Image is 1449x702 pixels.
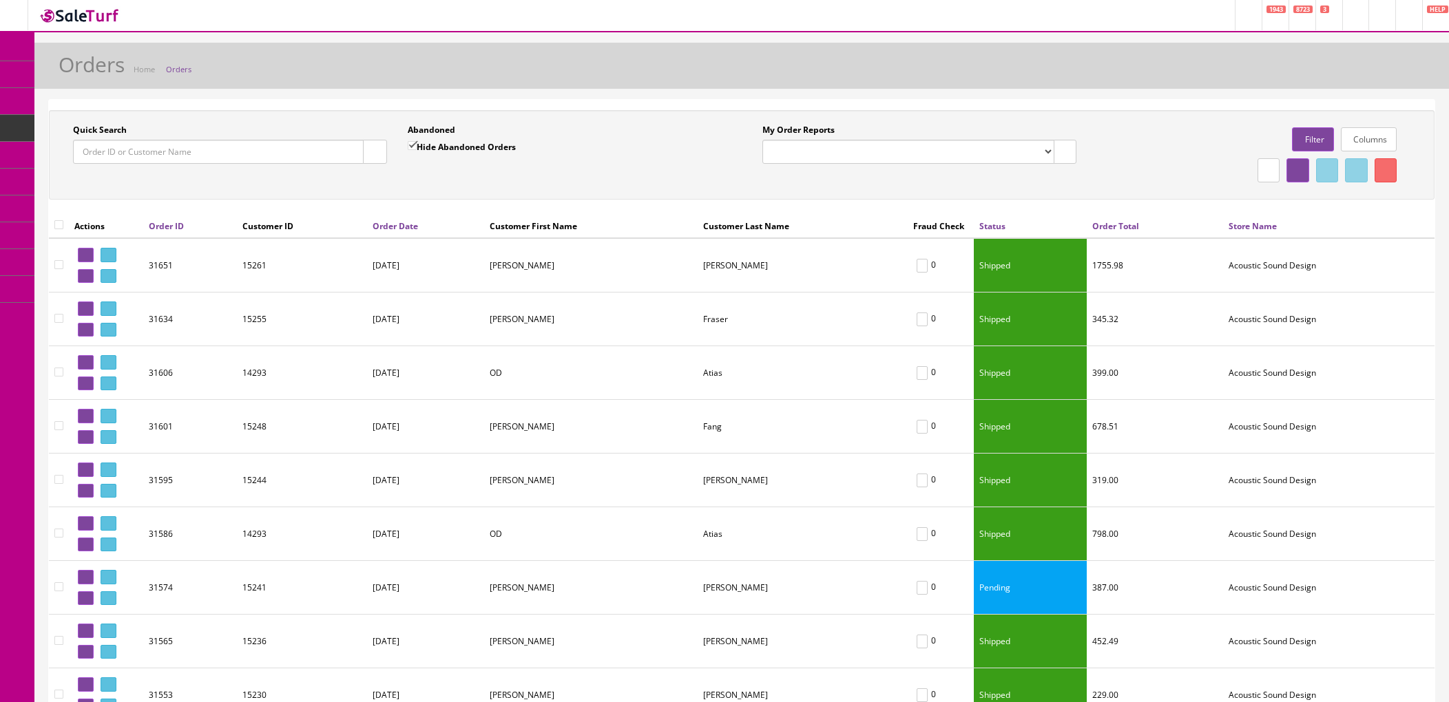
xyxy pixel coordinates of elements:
[698,292,908,346] td: Fraser
[367,400,484,454] td: [DATE]
[974,507,1087,561] td: Shipped
[143,400,237,454] td: 31601
[408,140,516,153] label: Hide Abandoned Orders
[484,507,698,561] td: OD
[237,213,368,238] th: Customer ID
[698,454,908,507] td: Bauman
[237,238,368,292] td: 15261
[762,124,835,136] label: My Order Reports
[974,615,1087,668] td: Shipped
[1087,615,1223,668] td: 452.49
[974,400,1087,454] td: Shipped
[698,346,908,400] td: Atias
[1223,292,1435,346] td: Acoustic Sound Design
[1427,6,1448,13] span: HELP
[367,238,484,292] td: [DATE]
[979,220,1005,232] a: Status
[1087,561,1223,615] td: 387.00
[408,141,417,150] input: Hide Abandoned Orders
[1223,454,1435,507] td: Acoustic Sound Design
[166,64,191,74] a: Orders
[908,561,974,615] td: 0
[1092,220,1139,232] a: Order Total
[1320,6,1329,13] span: 3
[143,507,237,561] td: 31586
[143,292,237,346] td: 31634
[974,454,1087,507] td: Shipped
[908,346,974,400] td: 0
[974,561,1087,615] td: Pending
[484,292,698,346] td: Doug
[1087,507,1223,561] td: 798.00
[237,507,368,561] td: 14293
[908,292,974,346] td: 0
[908,507,974,561] td: 0
[484,238,698,292] td: Derek
[59,53,125,76] h1: Orders
[698,400,908,454] td: Fang
[908,454,974,507] td: 0
[1087,238,1223,292] td: 1755.98
[237,292,368,346] td: 15255
[484,615,698,668] td: Todd
[69,213,143,238] th: Actions
[1223,346,1435,400] td: Acoustic Sound Design
[367,292,484,346] td: [DATE]
[237,400,368,454] td: 15248
[1087,346,1223,400] td: 399.00
[908,238,974,292] td: 0
[367,615,484,668] td: [DATE]
[484,454,698,507] td: Gregg
[149,220,184,232] a: Order ID
[237,346,368,400] td: 14293
[1293,6,1313,13] span: 8723
[367,507,484,561] td: [DATE]
[698,213,908,238] th: Customer Last Name
[974,292,1087,346] td: Shipped
[1266,6,1286,13] span: 1943
[73,140,364,164] input: Order ID or Customer Name
[484,561,698,615] td: Justin
[1223,238,1435,292] td: Acoustic Sound Design
[1087,454,1223,507] td: 319.00
[698,615,908,668] td: Shapiro
[237,454,368,507] td: 15244
[1223,615,1435,668] td: Acoustic Sound Design
[698,507,908,561] td: Atias
[1229,220,1277,232] a: Store Name
[1087,400,1223,454] td: 678.51
[408,124,455,136] label: Abandoned
[1223,507,1435,561] td: Acoustic Sound Design
[143,561,237,615] td: 31574
[143,615,237,668] td: 31565
[73,124,127,136] label: Quick Search
[367,346,484,400] td: [DATE]
[974,238,1087,292] td: Shipped
[484,213,698,238] th: Customer First Name
[908,213,974,238] th: Fraud Check
[1087,292,1223,346] td: 345.32
[484,346,698,400] td: OD
[143,238,237,292] td: 31651
[1341,127,1397,151] a: Columns
[974,346,1087,400] td: Shipped
[908,615,974,668] td: 0
[373,220,418,232] a: Order Date
[1223,400,1435,454] td: Acoustic Sound Design
[134,64,155,74] a: Home
[1292,127,1333,151] a: Filter
[143,454,237,507] td: 31595
[237,615,368,668] td: 15236
[237,561,368,615] td: 15241
[484,400,698,454] td: Geoffrey
[367,561,484,615] td: [DATE]
[143,346,237,400] td: 31606
[39,6,121,25] img: SaleTurf
[1223,561,1435,615] td: Acoustic Sound Design
[908,400,974,454] td: 0
[698,238,908,292] td: Fong
[698,561,908,615] td: Swenson
[367,454,484,507] td: [DATE]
